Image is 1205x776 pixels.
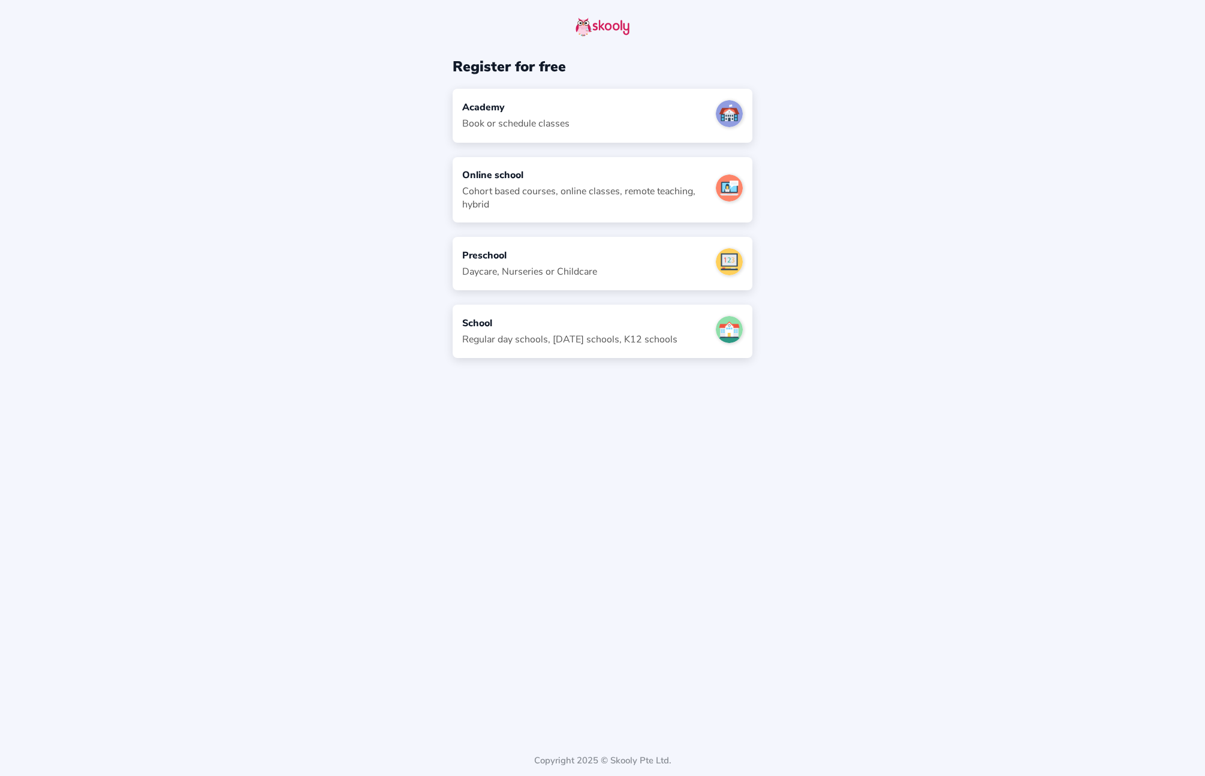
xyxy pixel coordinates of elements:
[462,333,677,346] div: Regular day schools, [DATE] schools, K12 schools
[462,117,570,130] div: Book or schedule classes
[462,317,677,330] div: School
[462,185,706,211] div: Cohort based courses, online classes, remote teaching, hybrid
[462,101,570,114] div: Academy
[576,17,629,37] img: skooly-logo.png
[462,249,597,262] div: Preschool
[462,265,597,278] div: Daycare, Nurseries or Childcare
[453,57,752,76] div: Register for free
[462,169,706,182] div: Online school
